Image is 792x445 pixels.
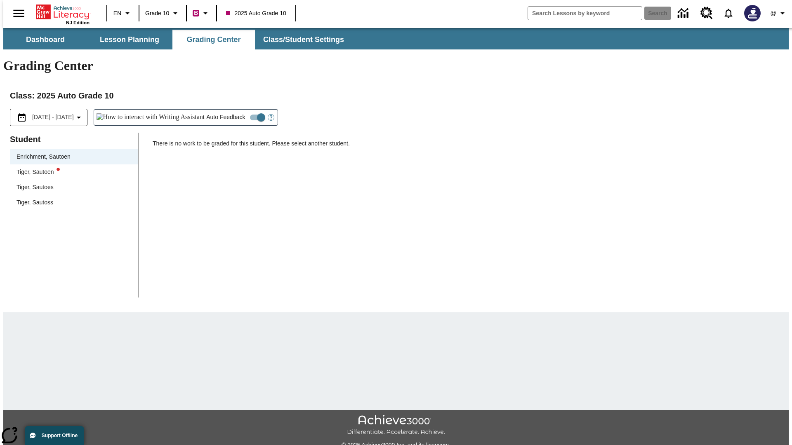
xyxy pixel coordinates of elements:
[16,168,60,176] div: Tiger, Sautoen
[744,5,761,21] img: Avatar
[206,113,245,122] span: Auto Feedback
[347,415,445,436] img: Achieve3000 Differentiate Accelerate Achieve
[770,9,776,18] span: @
[3,30,351,49] div: SubNavbar
[16,183,54,192] div: Tiger, Sautoes
[145,9,169,18] span: Grade 10
[42,433,78,438] span: Support Offline
[264,110,278,125] button: Open Help for Writing Assistant
[189,6,214,21] button: Boost Class color is violet red. Change class color
[10,89,782,102] h2: Class : 2025 Auto Grade 10
[74,112,84,122] svg: Collapse Date Range Filter
[10,164,138,180] div: Tiger, Sautoenwriting assistant alert
[16,152,71,161] div: Enrichment, Sautoen
[766,6,792,21] button: Profile/Settings
[88,30,171,49] button: Lesson Planning
[3,28,789,49] div: SubNavbar
[172,30,255,49] button: Grading Center
[528,7,642,20] input: search field
[142,6,184,21] button: Grade: Grade 10, Select a grade
[110,6,136,21] button: Language: EN, Select a language
[10,133,138,146] p: Student
[113,9,121,18] span: EN
[32,113,74,122] span: [DATE] - [DATE]
[36,4,90,20] a: Home
[100,35,159,44] span: Lesson Planning
[153,139,782,154] p: There is no work to be graded for this student. Please select another student.
[695,2,718,24] a: Resource Center, Will open in new tab
[718,2,739,24] a: Notifications
[186,35,240,44] span: Grading Center
[14,112,84,122] button: Select the date range menu item
[7,1,31,26] button: Open side menu
[10,180,138,195] div: Tiger, Sautoes
[36,3,90,25] div: Home
[739,2,766,24] button: Select a new avatar
[57,168,60,171] svg: writing assistant alert
[10,195,138,210] div: Tiger, Sautoss
[10,149,138,164] div: Enrichment, Sautoen
[66,20,90,25] span: NJ Edition
[25,426,84,445] button: Support Offline
[3,58,789,73] h1: Grading Center
[16,198,53,207] div: Tiger, Sautoss
[4,30,87,49] button: Dashboard
[26,35,65,44] span: Dashboard
[673,2,695,25] a: Data Center
[97,113,205,122] img: How to interact with Writing Assistant
[257,30,351,49] button: Class/Student Settings
[194,8,198,18] span: B
[226,9,286,18] span: 2025 Auto Grade 10
[263,35,344,44] span: Class/Student Settings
